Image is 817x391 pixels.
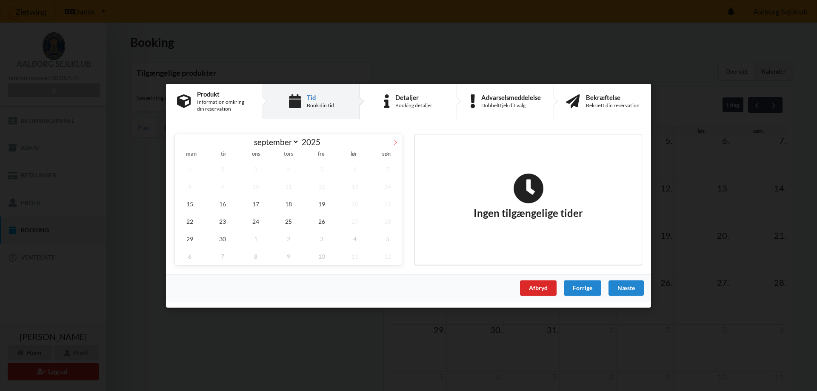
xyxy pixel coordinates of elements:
span: oktober 4, 2025 [340,230,370,247]
span: september 6, 2025 [340,160,370,177]
div: Bekræftelse [586,94,640,100]
span: oktober 1, 2025 [241,230,271,247]
span: tors [272,151,305,157]
div: Afbryd [520,280,557,295]
span: september 2, 2025 [208,160,238,177]
div: Booking detaljer [395,102,432,109]
span: september 18, 2025 [274,195,304,212]
span: september 16, 2025 [208,195,238,212]
span: oktober 2, 2025 [274,230,304,247]
span: september 1, 2025 [175,160,205,177]
span: oktober 12, 2025 [373,247,403,265]
span: september 17, 2025 [241,195,271,212]
span: søn [370,151,403,157]
span: september 22, 2025 [175,212,205,230]
div: Advarselsmeddelelse [481,94,541,100]
span: oktober 6, 2025 [175,247,205,265]
span: september 11, 2025 [274,177,304,195]
span: september 24, 2025 [241,212,271,230]
div: Dobbelttjek dit valg [481,102,541,109]
select: Month [250,137,300,147]
span: september 3, 2025 [241,160,271,177]
input: Year [299,137,327,147]
div: Information omkring din reservation [197,99,251,112]
span: september 30, 2025 [208,230,238,247]
span: september 14, 2025 [373,177,403,195]
span: september 12, 2025 [307,177,337,195]
span: september 25, 2025 [274,212,304,230]
span: september 19, 2025 [307,195,337,212]
div: Produkt [197,90,251,97]
span: september 28, 2025 [373,212,403,230]
span: september 21, 2025 [373,195,403,212]
span: man [175,151,207,157]
div: Tid [307,94,334,100]
span: september 10, 2025 [241,177,271,195]
div: Bekræft din reservation [586,102,640,109]
span: oktober 3, 2025 [307,230,337,247]
div: Detaljer [395,94,432,100]
span: september 23, 2025 [208,212,238,230]
span: september 8, 2025 [175,177,205,195]
span: oktober 8, 2025 [241,247,271,265]
span: oktober 7, 2025 [208,247,238,265]
h2: Ingen tilgængelige tider [474,173,583,220]
span: september 27, 2025 [340,212,370,230]
span: september 13, 2025 [340,177,370,195]
span: lør [337,151,370,157]
span: september 4, 2025 [274,160,304,177]
span: oktober 11, 2025 [340,247,370,265]
span: oktober 5, 2025 [373,230,403,247]
span: september 5, 2025 [307,160,337,177]
span: september 7, 2025 [373,160,403,177]
span: tir [207,151,240,157]
div: Forrige [564,280,601,295]
span: oktober 10, 2025 [307,247,337,265]
div: Næste [608,280,644,295]
span: september 20, 2025 [340,195,370,212]
span: oktober 9, 2025 [274,247,304,265]
span: september 9, 2025 [208,177,238,195]
span: september 26, 2025 [307,212,337,230]
span: september 15, 2025 [175,195,205,212]
span: ons [240,151,272,157]
span: fre [305,151,337,157]
span: september 29, 2025 [175,230,205,247]
div: Book din tid [307,102,334,109]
